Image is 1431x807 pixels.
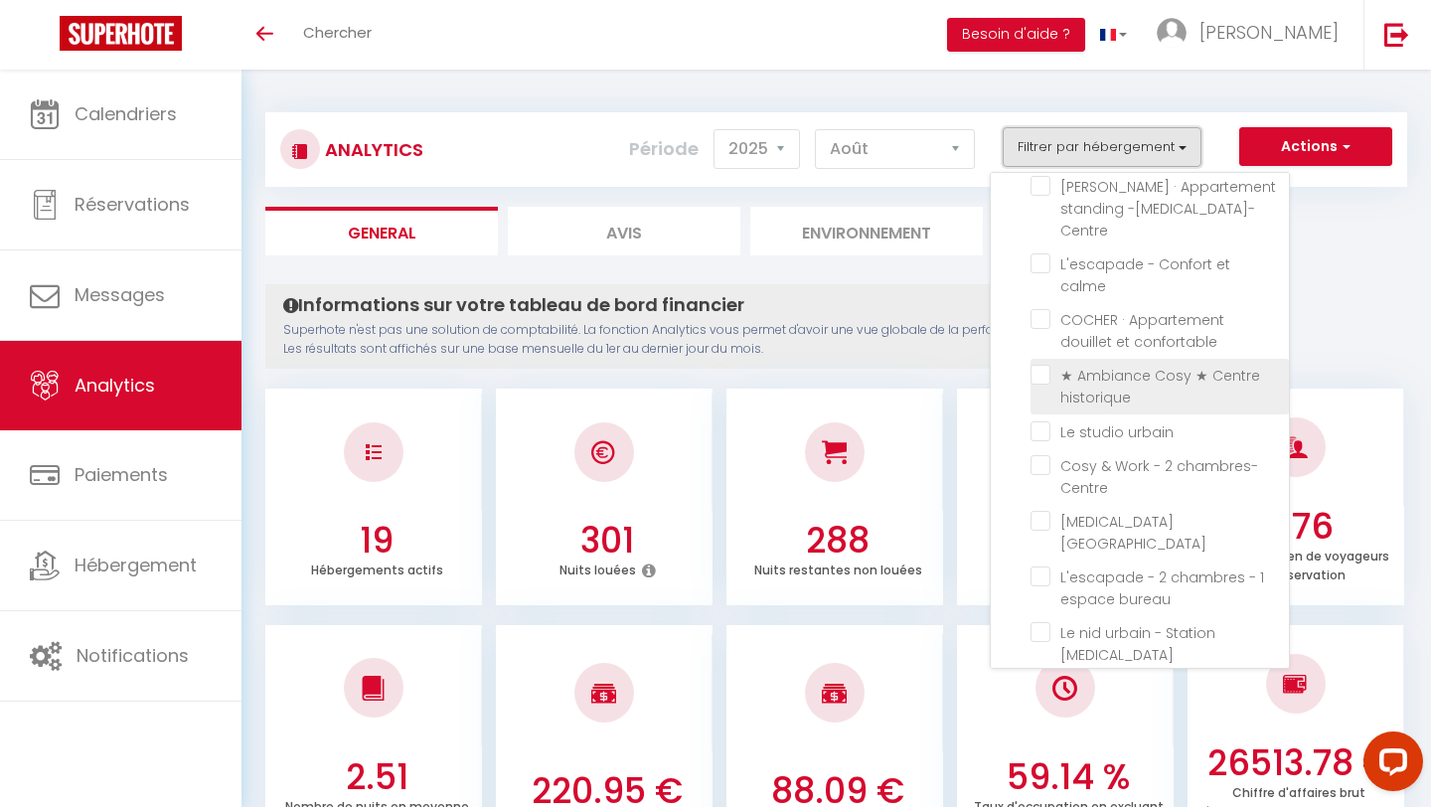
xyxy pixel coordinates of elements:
button: Filtrer par hébergement [1003,127,1201,167]
h3: 2.76 [1198,506,1399,548]
button: Actions [1239,127,1392,167]
img: logout [1384,22,1409,47]
span: Analytics [75,373,155,398]
span: ★ Ambiance Cosy ★ Centre historique [1060,366,1260,407]
span: Le nid urbain - Station [MEDICAL_DATA] [1060,623,1215,665]
span: [MEDICAL_DATA] [GEOGRAPHIC_DATA] [1060,512,1206,554]
span: Cosy & Work - 2 chambres- Centre [1060,456,1258,498]
h3: 51.10 % [968,520,1169,562]
li: General [265,207,498,255]
img: Super Booking [60,16,182,51]
span: Hébergement [75,553,197,577]
p: Nombre moyen de voyageurs par réservation [1207,544,1389,583]
span: Messages [75,282,165,307]
img: NO IMAGE [1052,676,1077,701]
p: Hébergements actifs [311,558,443,578]
button: Besoin d'aide ? [947,18,1085,52]
span: Réservations [75,192,190,217]
span: Chercher [303,22,372,43]
img: ... [1157,18,1187,48]
h3: 301 [507,520,708,562]
label: Période [629,127,699,171]
img: NO IMAGE [1283,672,1308,696]
span: COCHER · Appartement douillet et confortable [1060,310,1224,352]
h3: 59.14 % [968,756,1169,798]
span: L'escapade - Confort et calme [1060,254,1230,296]
p: Nuits restantes non louées [754,558,922,578]
h3: 288 [737,520,938,562]
span: Notifications [77,643,189,668]
img: NO IMAGE [366,444,382,460]
li: Environnement [750,207,983,255]
span: [PERSON_NAME] [1199,20,1339,45]
p: Superhote n'est pas une solution de comptabilité. La fonction Analytics vous permet d'avoir une v... [283,321,1210,359]
iframe: LiveChat chat widget [1348,724,1431,807]
h3: Analytics [320,127,423,172]
li: Avis [508,207,740,255]
span: L'escapade - 2 chambres - 1 espace bureau [1060,567,1264,609]
h3: 2.51 [276,756,477,798]
span: [PERSON_NAME] · Appartement standing -[MEDICAL_DATA]- Centre [1060,177,1276,241]
span: Calendriers [75,101,177,126]
p: Nuits louées [559,558,636,578]
span: Paiements [75,462,168,487]
h3: 26513.78 € [1198,742,1399,784]
h3: 19 [276,520,477,562]
h4: Informations sur votre tableau de bord financier [283,294,1210,316]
